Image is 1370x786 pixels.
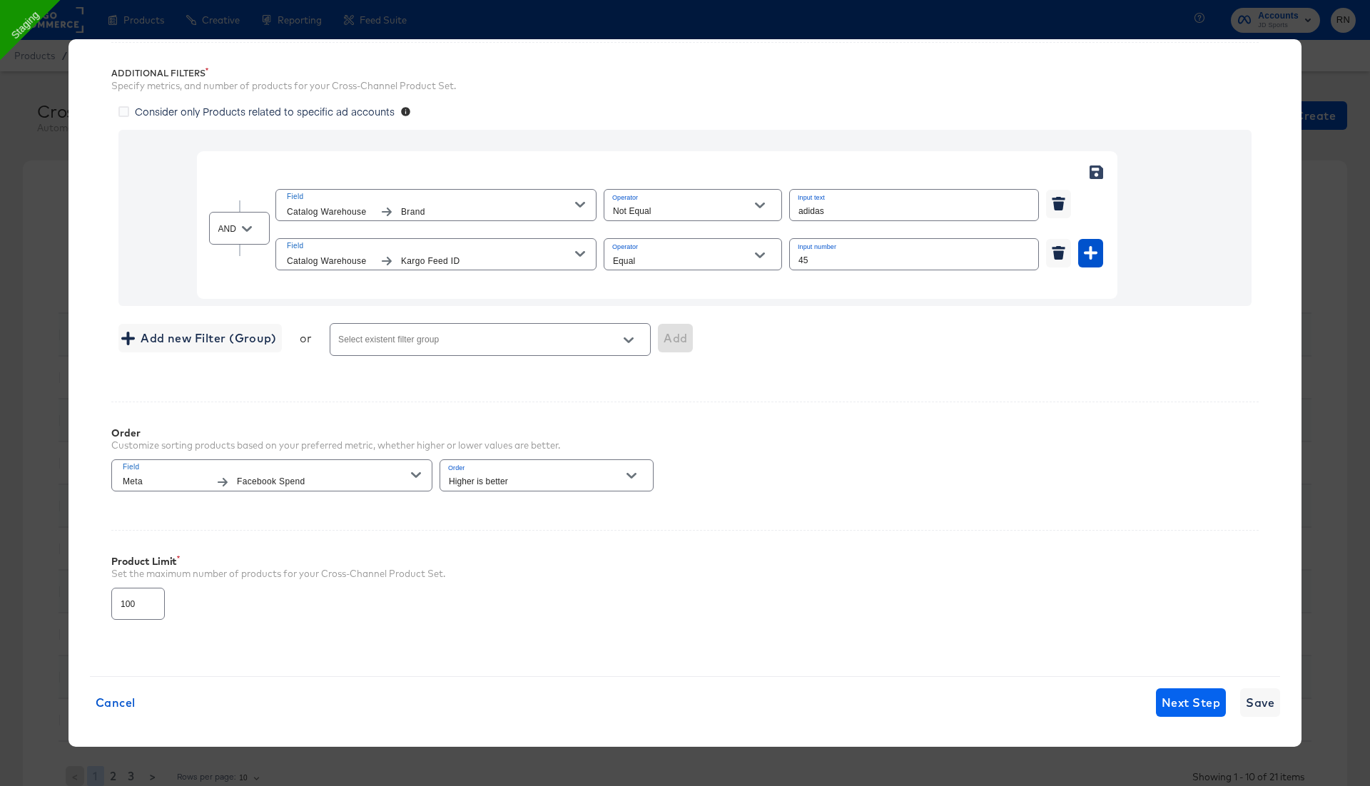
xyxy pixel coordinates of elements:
span: Consider only Products related to specific ad accounts [135,104,395,118]
button: Open [621,465,642,486]
span: Kargo Feed ID [401,254,575,269]
span: Next Step [1162,693,1220,713]
button: Open [749,245,771,266]
button: FieldMetaFacebook Spend [111,459,432,491]
button: Cancel [90,688,141,717]
span: Meta [123,474,208,489]
div: Product Limit [111,556,1259,567]
div: Order [111,427,560,439]
input: Input search term [790,190,1038,220]
input: Enter a number [790,239,1038,270]
div: Specify metrics, and number of products for your Cross-Channel Product Set. [111,79,1259,93]
div: Additional Filters [111,68,1259,79]
button: Open [618,330,639,351]
button: FieldCatalog WarehouseKargo Feed ID [275,238,597,270]
button: Open [749,195,771,216]
span: Cancel [96,693,136,713]
button: Open [236,218,258,240]
span: Field [287,190,575,203]
span: Catalog Warehouse [287,205,372,220]
button: Add new Filter (Group) [118,324,282,352]
span: Facebook Spend [237,474,411,489]
span: Field [123,461,411,474]
button: Save [1240,688,1280,717]
span: Brand [401,205,575,220]
div: Customize sorting products based on your preferred metric, whether higher or lower values are bet... [111,439,560,452]
span: Save [1246,693,1274,713]
div: or [300,331,312,345]
span: Add new Filter (Group) [124,328,276,348]
button: Next Step [1156,688,1226,717]
div: Set the maximum number of products for your Cross-Channel Product Set. [111,567,1259,581]
span: Field [287,240,575,252]
button: FieldCatalog WarehouseBrand [275,189,597,221]
span: Catalog Warehouse [287,254,372,269]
